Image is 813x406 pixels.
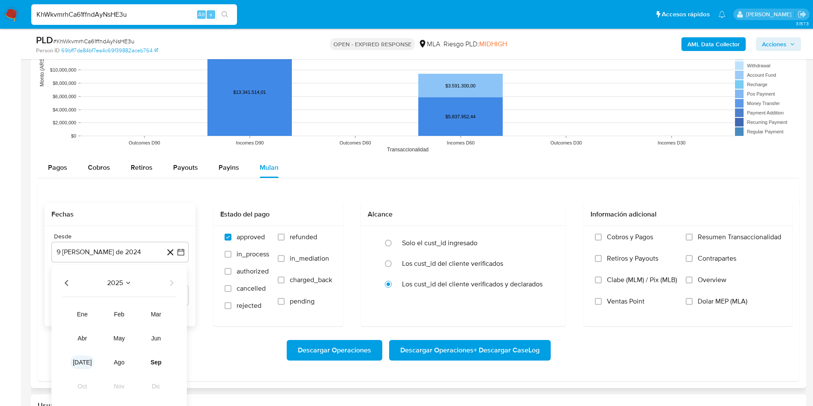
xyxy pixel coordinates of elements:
button: AML Data Collector [681,37,746,51]
span: s [210,10,212,18]
div: MLA [418,39,440,49]
span: MIDHIGH [479,39,507,49]
span: Acciones [762,37,786,51]
input: Buscar usuario o caso... [31,9,237,20]
p: OPEN - EXPIRED RESPONSE [330,38,415,50]
span: 3.157.3 [796,20,809,27]
span: Alt [198,10,205,18]
a: Notificaciones [718,11,726,18]
span: Riesgo PLD: [444,39,507,49]
span: # KhWkvmrhCa61ffndAyNsHE3u [53,37,135,45]
b: AML Data Collector [687,37,740,51]
button: search-icon [216,9,234,21]
a: 69bff7da84bf7ea4c69f39882aceb764 [61,47,158,54]
b: Person ID [36,47,60,54]
b: PLD [36,33,53,47]
p: yesica.facco@mercadolibre.com [746,10,795,18]
span: Accesos rápidos [662,10,710,19]
button: Acciones [756,37,801,51]
a: Salir [798,10,807,19]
